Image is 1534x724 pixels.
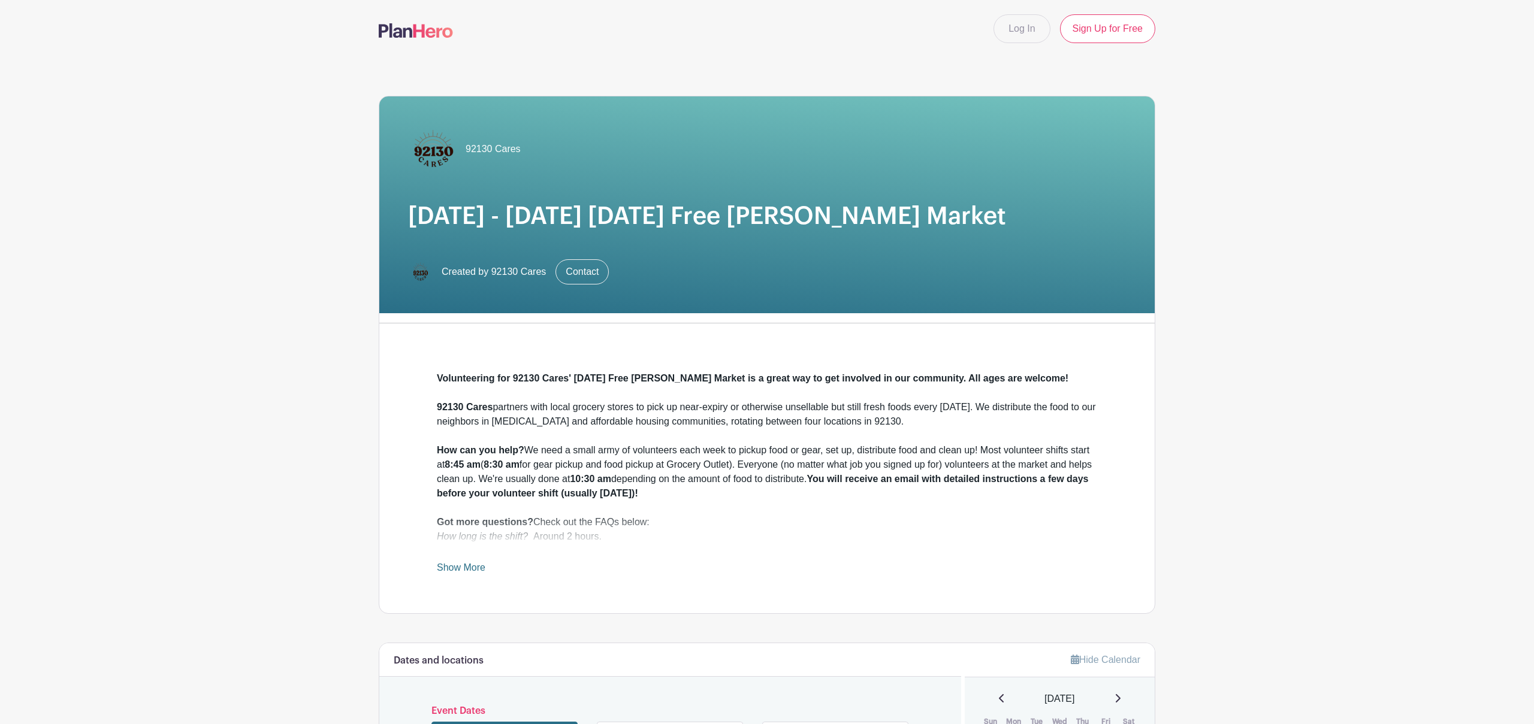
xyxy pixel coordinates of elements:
span: 92130 Cares [466,142,521,156]
img: 92130Cares_Logo_(1).png [408,125,456,173]
strong: Got more questions? [437,517,533,527]
a: Log In [994,14,1050,43]
strong: 8:30 am [484,459,520,469]
a: Sign Up for Free [1060,14,1155,43]
h6: Dates and locations [394,655,484,667]
div: Around 2 hours. [437,529,1097,544]
a: Show More [437,562,485,577]
h6: Event Dates [429,705,911,717]
em: How long is the shift? [437,531,528,541]
div: Check out the FAQs below: [437,515,1097,529]
li: 8:45 am: Volunteer shifts to pickup food at the grocery store or set up onsite (8:30 a.m. for Gro... [446,544,1097,558]
span: [DATE] [1044,692,1074,706]
div: partners with local grocery stores to pick up near-expiry or otherwise unsellable but still fresh... [437,400,1097,429]
strong: Volunteering for 92130 Cares' [DATE] Free [PERSON_NAME] Market is a great way to get involved in ... [437,373,1068,383]
strong: You will receive an email with detailed instructions a few days before your volunteer shift (usua... [437,474,1089,498]
h1: [DATE] - [DATE] [DATE] Free [PERSON_NAME] Market [408,202,1126,231]
img: Untitled-Artwork%20(4).png [408,260,432,284]
strong: 10:30 am [570,474,611,484]
strong: How can you help? [437,445,524,455]
a: Contact [555,259,609,284]
a: Hide Calendar [1071,655,1140,665]
span: Created by 92130 Cares [442,265,546,279]
strong: 8:45 am [445,459,481,469]
img: logo-507f7623f17ff9eddc593b1ce0a138ce2505c220e1c5a4e2b4648c50719b7d32.svg [379,23,453,38]
strong: 92130 Cares [437,402,493,412]
div: We need a small army of volunteers each week to pickup food or gear, set up, distribute food and ... [437,443,1097,501]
